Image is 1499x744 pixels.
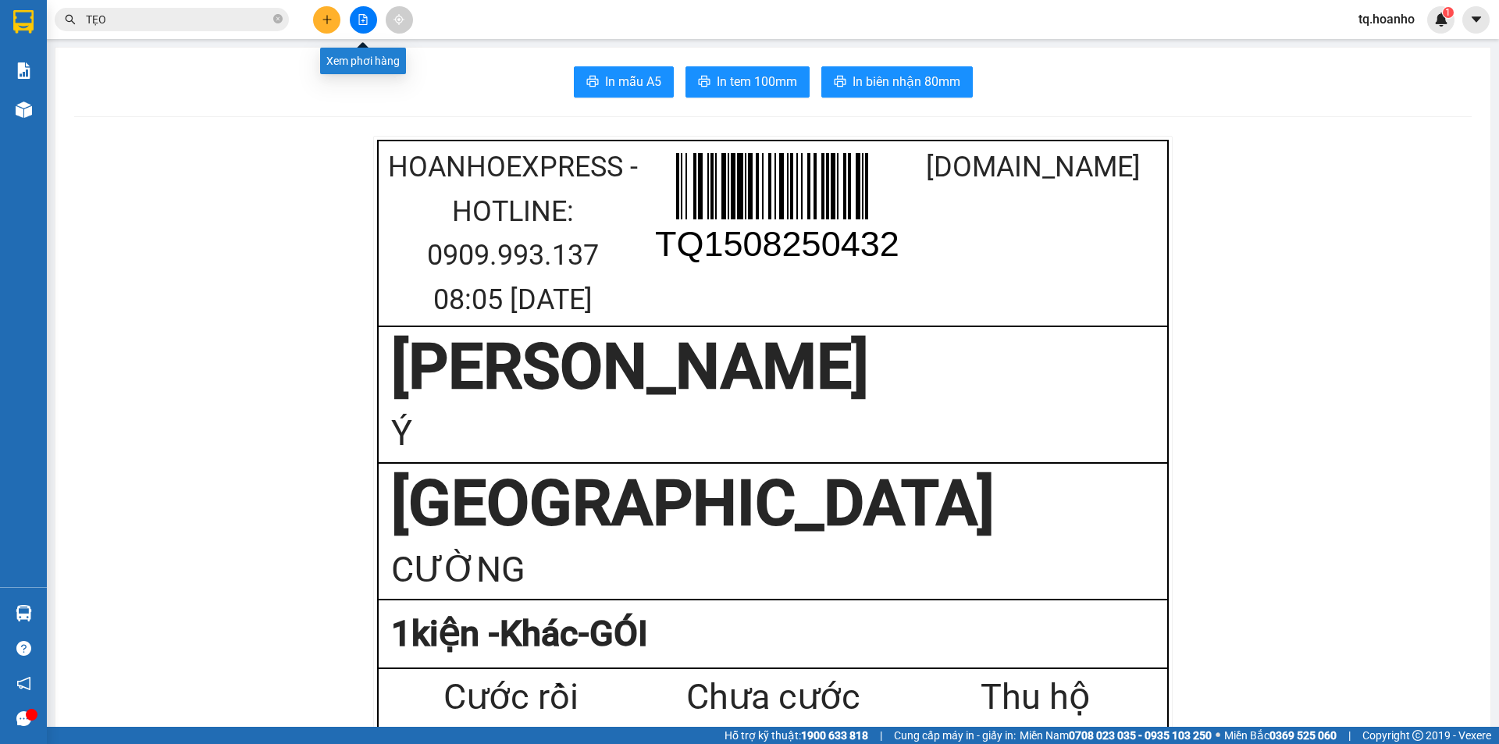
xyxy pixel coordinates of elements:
[16,641,31,656] span: question-circle
[391,328,1155,406] div: [PERSON_NAME]
[350,6,377,34] button: file-add
[1348,727,1351,744] span: |
[313,6,340,34] button: plus
[322,14,333,25] span: plus
[655,224,899,264] text: TQ1508250432
[586,75,599,90] span: printer
[1434,12,1448,27] img: icon-new-feature
[1469,12,1483,27] span: caret-down
[358,14,369,25] span: file-add
[904,670,1166,725] div: Thu hộ
[717,72,797,91] span: In tem 100mm
[1443,7,1454,18] sup: 1
[273,12,283,27] span: close-circle
[16,62,32,79] img: solution-icon
[853,72,960,91] span: In biên nhận 80mm
[13,48,138,67] div: Ý
[391,406,1155,461] div: Ý
[393,14,404,25] span: aim
[903,145,1163,190] div: [DOMAIN_NAME]
[880,727,882,744] span: |
[391,607,1155,662] div: 1 kiện - Khác-GÓI
[1216,732,1220,739] span: ⚪️
[1020,727,1212,744] span: Miền Nam
[16,676,31,691] span: notification
[698,75,710,90] span: printer
[894,727,1016,744] span: Cung cấp máy in - giấy in:
[149,48,308,67] div: CƯỜNG
[383,145,643,322] div: HoaNhoExpress - Hotline: 0909.993.137 08:05 [DATE]
[1412,730,1423,741] span: copyright
[13,98,308,117] div: Ghi chú:
[13,78,308,98] div: Tên hàng: GÓI ( : 1 )
[834,75,846,90] span: printer
[821,66,973,98] button: printerIn biên nhận 80mm
[16,605,32,621] img: warehouse-icon
[685,66,810,98] button: printerIn tem 100mm
[273,14,283,23] span: close-circle
[1346,9,1427,29] span: tq.hoanho
[391,465,1155,543] div: [GEOGRAPHIC_DATA]
[320,48,406,74] div: Xem phơi hàng
[13,13,138,48] div: [PERSON_NAME]
[386,6,413,34] button: aim
[642,670,904,725] div: Chưa cước
[86,11,270,28] input: Tìm tên, số ĐT hoặc mã đơn
[133,77,154,98] span: SL
[1269,729,1337,742] strong: 0369 525 060
[379,670,642,725] div: Cước rồi
[391,543,1155,598] div: CƯỜNG
[16,711,31,726] span: message
[725,727,868,744] span: Hỗ trợ kỹ thuật:
[149,13,308,48] div: [GEOGRAPHIC_DATA]
[1445,7,1451,18] span: 1
[1462,6,1490,34] button: caret-down
[65,14,76,25] span: search
[1069,729,1212,742] strong: 0708 023 035 - 0935 103 250
[605,72,661,91] span: In mẫu A5
[574,66,674,98] button: printerIn mẫu A5
[1224,727,1337,744] span: Miền Bắc
[16,101,32,118] img: warehouse-icon
[62,99,72,116] span: C
[13,13,37,30] span: Gửi:
[13,10,34,34] img: logo-vxr
[149,13,187,30] span: Nhận:
[801,729,868,742] strong: 1900 633 818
